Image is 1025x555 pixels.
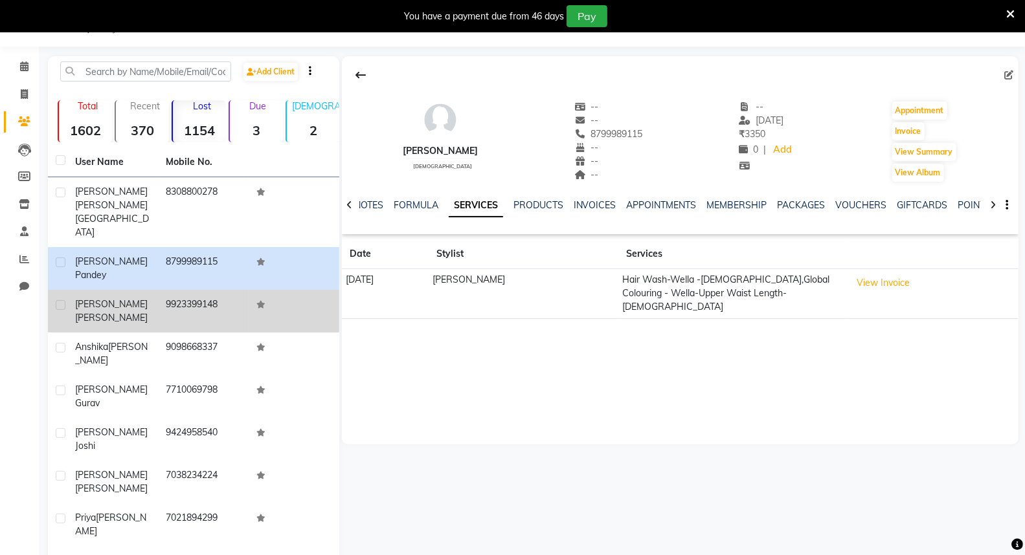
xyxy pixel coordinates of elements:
[449,194,503,217] a: SERVICES
[64,100,112,112] p: Total
[763,143,766,157] span: |
[67,147,158,177] th: User Name
[116,122,169,138] strong: 370
[75,341,148,366] span: [PERSON_NAME]
[574,101,599,113] span: --
[158,503,249,546] td: 7021894299
[429,269,618,319] td: [PERSON_NAME]
[513,199,563,211] a: PRODUCTS
[75,256,148,267] span: [PERSON_NAME]
[75,440,95,452] span: joshi
[342,269,429,319] td: [DATE]
[158,247,249,290] td: 8799989115
[158,332,249,375] td: 9098668337
[243,63,298,81] a: Add Client
[851,273,916,293] button: View Invoice
[892,164,944,182] button: View Album
[75,512,96,523] span: Priya
[158,375,249,418] td: 7710069798
[574,142,599,153] span: --
[892,122,925,140] button: Invoice
[121,100,169,112] p: Recent
[836,199,887,211] a: VOUCHERS
[574,199,616,211] a: INVOICES
[158,418,249,461] td: 9424958540
[574,155,599,167] span: --
[75,483,148,494] span: [PERSON_NAME]
[414,163,473,169] span: [DEMOGRAPHIC_DATA]
[618,269,847,319] td: Hair Wash-Wella -[DEMOGRAPHIC_DATA],Global Colouring - Wella-Upper Waist Length-[DEMOGRAPHIC_DATA]
[404,10,564,23] div: You have a payment due from 46 days
[739,114,783,126] span: [DATE]
[75,469,148,481] span: [PERSON_NAME]
[342,239,429,269] th: Date
[739,128,745,140] span: ₹
[158,147,249,177] th: Mobile No.
[173,122,226,138] strong: 1154
[421,100,460,139] img: avatar
[739,128,765,140] span: 3350
[574,128,643,140] span: 8799989115
[739,144,758,155] span: 0
[958,199,991,211] a: POINTS
[403,144,478,158] div: [PERSON_NAME]
[574,114,599,126] span: --
[75,312,148,323] span: [PERSON_NAME]
[158,290,249,332] td: 9923399148
[892,143,956,161] button: View Summary
[158,177,249,247] td: 8308800278
[59,122,112,138] strong: 1602
[158,461,249,503] td: 7038234224
[618,239,847,269] th: Services
[347,63,374,87] div: Back to Client
[574,169,599,180] span: --
[75,269,106,281] span: Pandey
[354,199,383,211] a: NOTES
[892,102,947,120] button: Appointment
[778,199,826,211] a: PACKAGES
[429,239,618,269] th: Stylist
[232,100,283,112] p: Due
[75,397,100,409] span: Gurav
[75,341,108,353] span: Anshika
[75,512,146,537] span: [PERSON_NAME]
[60,61,231,82] input: Search by Name/Mobile/Email/Code
[897,199,948,211] a: GIFTCARDS
[75,384,148,395] span: [PERSON_NAME]
[287,122,340,138] strong: 2
[292,100,340,112] p: [DEMOGRAPHIC_DATA]
[178,100,226,112] p: Lost
[230,122,283,138] strong: 3
[567,5,607,27] button: Pay
[627,199,697,211] a: APPOINTMENTS
[739,101,763,113] span: --
[75,426,148,438] span: [PERSON_NAME]
[75,199,149,238] span: [PERSON_NAME][GEOGRAPHIC_DATA]
[75,298,148,310] span: [PERSON_NAME]
[394,199,438,211] a: FORMULA
[707,199,767,211] a: MEMBERSHIP
[75,186,148,197] span: [PERSON_NAME]
[771,141,794,159] a: Add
